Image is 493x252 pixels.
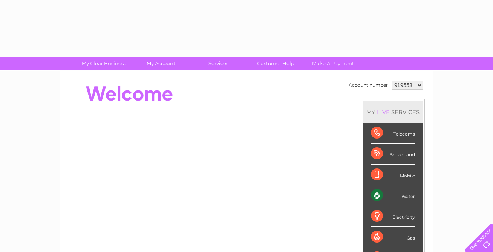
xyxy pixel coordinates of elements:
[371,185,415,206] div: Water
[187,57,250,70] a: Services
[375,108,391,116] div: LIVE
[73,57,135,70] a: My Clear Business
[302,57,364,70] a: Make A Payment
[130,57,192,70] a: My Account
[371,144,415,164] div: Broadband
[245,57,307,70] a: Customer Help
[371,206,415,227] div: Electricity
[347,79,390,92] td: Account number
[371,123,415,144] div: Telecoms
[371,227,415,247] div: Gas
[371,165,415,185] div: Mobile
[363,101,423,123] div: MY SERVICES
